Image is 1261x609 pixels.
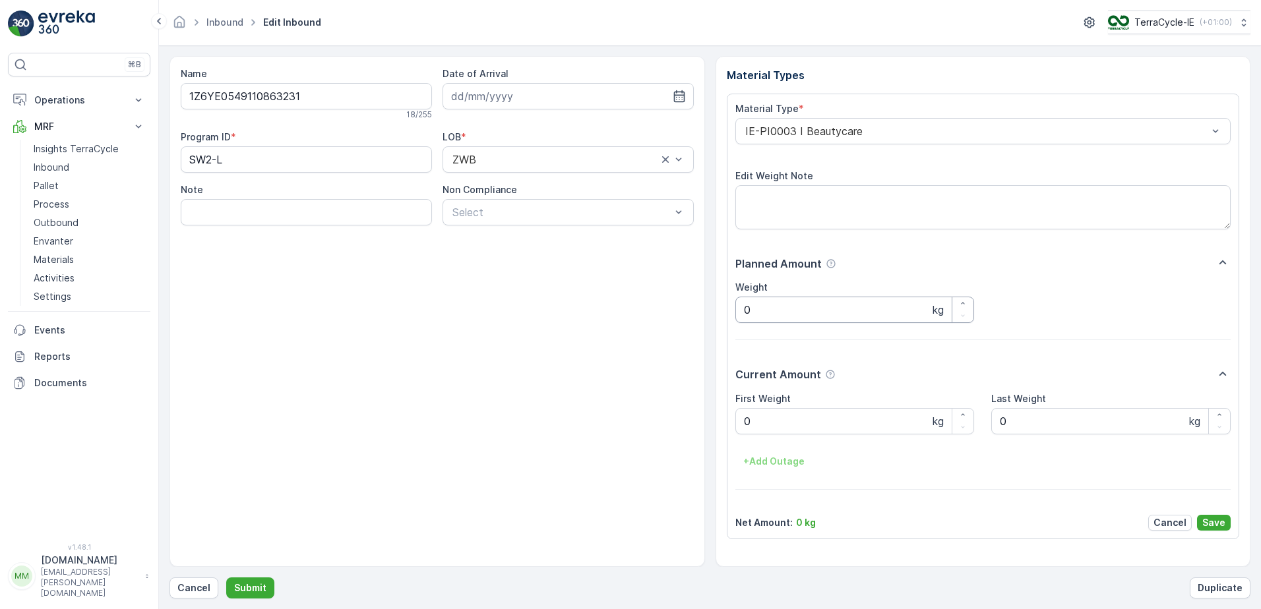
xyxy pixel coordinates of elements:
p: kg [1189,413,1200,429]
p: Materials [34,253,74,266]
p: 0 kg [796,516,816,529]
a: Homepage [172,20,187,31]
a: Materials [28,250,150,269]
p: kg [933,413,944,429]
a: Insights TerraCycle [28,140,150,158]
p: Reports [34,350,145,363]
a: Reports [8,343,150,370]
p: Settings [34,290,71,303]
div: Help Tooltip Icon [826,258,836,269]
label: Program ID [181,131,231,142]
button: Submit [226,577,274,598]
p: ⌘B [128,59,141,70]
p: Select [452,204,671,220]
p: Cancel [177,581,210,594]
p: [EMAIL_ADDRESS][PERSON_NAME][DOMAIN_NAME] [41,567,138,598]
p: Material Types [727,67,1240,83]
button: Cancel [169,577,218,598]
a: Settings [28,287,150,306]
p: Net Amount : [735,516,793,529]
a: Inbound [206,16,243,28]
p: TerraCycle-IE [1134,16,1194,29]
p: Pallet [34,179,59,192]
div: Help Tooltip Icon [825,369,836,380]
img: logo_light-DOdMpM7g.png [38,11,95,37]
a: Pallet [28,177,150,195]
label: Last Weight [991,393,1046,404]
p: Save [1202,516,1225,529]
button: Save [1197,515,1231,531]
p: Planned Amount [735,256,822,272]
p: ( +01:00 ) [1200,17,1232,28]
a: Process [28,195,150,214]
p: Outbound [34,216,78,229]
p: Events [34,324,145,337]
p: [DOMAIN_NAME] [41,554,138,567]
span: Edit Inbound [261,16,324,29]
button: Operations [8,87,150,113]
a: Inbound [28,158,150,177]
label: Edit Weight Note [735,170,813,181]
label: Date of Arrival [443,68,508,79]
button: TerraCycle-IE(+01:00) [1108,11,1250,34]
p: Inbound [34,161,69,174]
p: 18 / 255 [406,109,432,120]
p: MRF [34,120,124,133]
p: Envanter [34,235,73,248]
a: Envanter [28,232,150,250]
button: +Add Outage [735,451,813,472]
button: Cancel [1148,515,1192,531]
label: Name [181,68,207,79]
label: Weight [735,281,768,293]
p: Insights TerraCycle [34,142,119,156]
a: Activities [28,269,150,287]
p: Process [34,198,69,211]
label: LOB [443,131,461,142]
button: Duplicate [1190,577,1250,598]
p: Documents [34,376,145,390]
p: Current Amount [735,366,821,382]
label: Material Type [735,103,799,114]
p: Duplicate [1198,581,1243,594]
label: Non Compliance [443,184,517,195]
img: TC_CKGxpWm.png [1108,15,1129,30]
input: dd/mm/yyyy [443,83,694,109]
p: Submit [234,581,266,594]
span: v 1.48.1 [8,543,150,551]
button: MM[DOMAIN_NAME][EMAIL_ADDRESS][PERSON_NAME][DOMAIN_NAME] [8,554,150,598]
a: Events [8,317,150,343]
p: Activities [34,272,75,285]
div: MM [11,565,32,587]
p: kg [933,302,944,318]
p: Cancel [1153,516,1186,529]
button: MRF [8,113,150,140]
label: First Weight [735,393,791,404]
label: Note [181,184,203,195]
p: Operations [34,94,124,107]
a: Outbound [28,214,150,232]
p: + Add Outage [743,455,805,468]
img: logo [8,11,34,37]
a: Documents [8,370,150,396]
